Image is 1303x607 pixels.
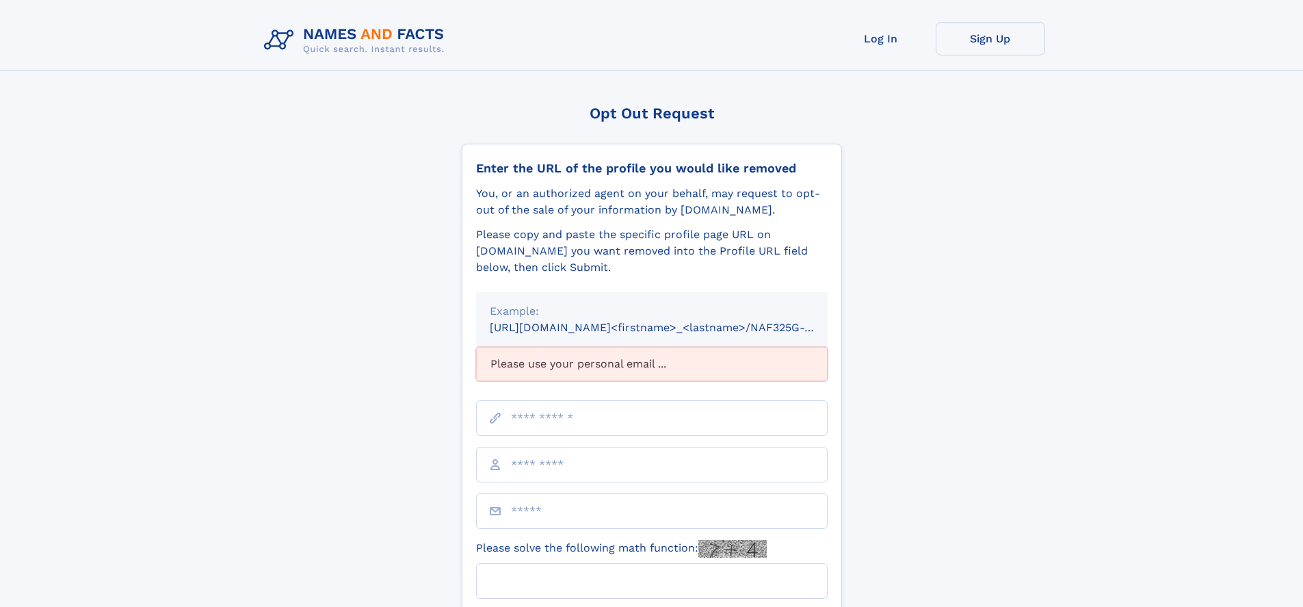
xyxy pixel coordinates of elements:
small: [URL][DOMAIN_NAME]<firstname>_<lastname>/NAF325G-xxxxxxxx [490,321,854,334]
div: Enter the URL of the profile you would like removed [476,161,828,176]
div: Please use your personal email ... [476,347,828,381]
div: Opt Out Request [462,105,842,122]
div: Example: [490,303,814,320]
a: Sign Up [936,22,1045,55]
div: Please copy and paste the specific profile page URL on [DOMAIN_NAME] you want removed into the Pr... [476,227,828,276]
label: Please solve the following math function: [476,540,767,558]
a: Log In [826,22,936,55]
div: You, or an authorized agent on your behalf, may request to opt-out of the sale of your informatio... [476,185,828,218]
img: Logo Names and Facts [259,22,456,59]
